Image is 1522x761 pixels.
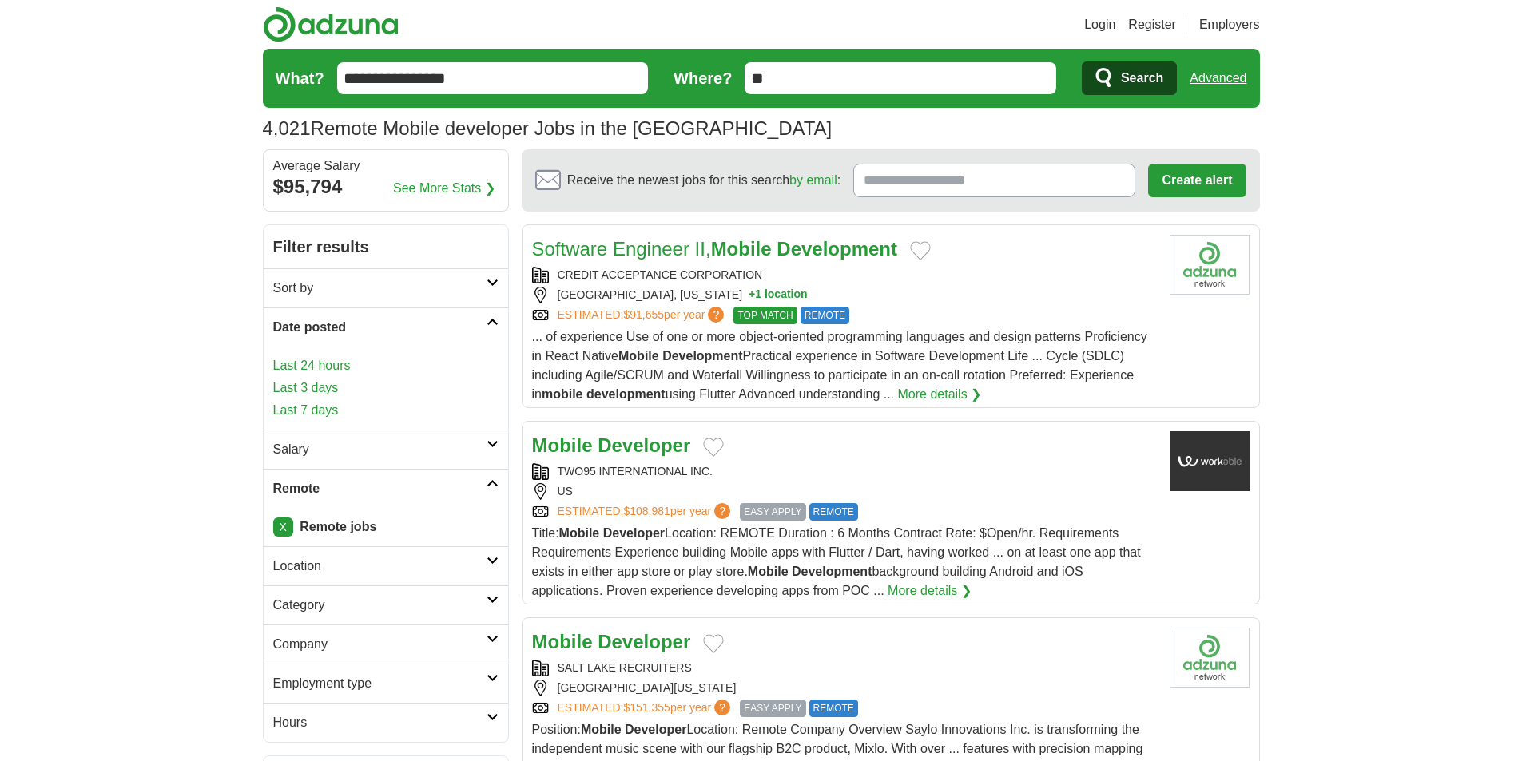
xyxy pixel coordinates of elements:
[703,438,724,457] button: Add to favorite jobs
[532,434,691,456] a: Mobile Developer
[703,634,724,653] button: Add to favorite jobs
[1082,61,1177,95] button: Search
[598,434,690,456] strong: Developer
[273,401,499,420] a: Last 7 days
[263,117,833,139] h1: Remote Mobile developer Jobs in the [GEOGRAPHIC_DATA]
[586,387,666,401] strong: development
[625,723,686,736] strong: Developer
[273,160,499,172] div: Average Salary
[264,624,508,664] a: Company
[708,307,724,323] span: ?
[792,565,872,578] strong: Development
[264,664,508,703] a: Employment type
[273,379,499,398] a: Last 3 days
[558,503,734,521] a: ESTIMATED:$108,981per year?
[1170,431,1250,491] img: Company logo
[264,225,508,268] h2: Filter results
[264,703,508,742] a: Hours
[714,503,730,519] span: ?
[623,505,670,517] span: $108,981
[714,700,730,715] span: ?
[1170,235,1250,295] img: Company logo
[1148,164,1246,197] button: Create alert
[662,349,742,363] strong: Development
[559,526,600,540] strong: Mobile
[532,267,1157,283] div: CREDIT ACCEPTANCE CORPORATION
[809,700,858,717] span: REMOTE
[1170,628,1250,688] img: Company logo
[1128,15,1176,34] a: Register
[809,503,858,521] span: REMOTE
[581,723,622,736] strong: Mobile
[263,6,399,42] img: Adzuna logo
[532,526,1141,597] span: Title: Location: REMOTE Duration : 6 Months Contract Rate: $Open/hr. Requirements Requirements Ex...
[264,268,508,307] a: Sort by
[273,318,487,337] h2: Date posted
[1190,62,1246,94] a: Advanced
[749,287,755,303] span: +
[532,287,1157,303] div: [GEOGRAPHIC_DATA], [US_STATE]
[532,483,1157,500] div: US
[264,307,508,347] a: Date posted
[789,173,837,187] a: by email
[801,307,849,324] span: REMOTE
[603,526,665,540] strong: Developer
[1084,15,1115,34] a: Login
[532,631,593,652] strong: Mobile
[1199,15,1260,34] a: Employers
[910,241,931,260] button: Add to favorite jobs
[558,307,728,324] a: ESTIMATED:$91,655per year?
[264,430,508,469] a: Salary
[273,596,487,615] h2: Category
[740,700,805,717] span: EASY APPLY
[532,631,691,652] a: Mobile Developer
[558,700,734,717] a: ESTIMATED:$151,355per year?
[300,520,376,533] strong: Remote jobs
[273,479,487,498] h2: Remote
[273,356,499,375] a: Last 24 hours
[273,440,487,459] h2: Salary
[748,565,789,578] strong: Mobile
[276,66,324,90] label: What?
[273,635,487,654] h2: Company
[898,385,982,404] a: More details ❯
[674,66,732,90] label: Where?
[1121,62,1163,94] span: Search
[777,238,897,260] strong: Development
[273,557,487,576] h2: Location
[532,434,593,456] strong: Mobile
[532,238,898,260] a: Software Engineer II,Mobile Development
[598,631,690,652] strong: Developer
[749,287,808,303] button: +1 location
[711,238,772,260] strong: Mobile
[532,330,1147,401] span: ... of experience Use of one or more object-oriented programming languages and design patterns Pr...
[273,713,487,732] h2: Hours
[888,581,972,600] a: More details ❯
[567,171,840,190] span: Receive the newest jobs for this search :
[273,279,487,298] h2: Sort by
[264,469,508,508] a: Remote
[532,660,1157,676] div: SALT LAKE RECRUITERS
[733,307,797,324] span: TOP MATCH
[264,585,508,624] a: Category
[618,349,659,363] strong: Mobile
[264,546,508,585] a: Location
[273,674,487,693] h2: Employment type
[273,517,293,537] a: X
[273,172,499,201] div: $95,794
[542,387,583,401] strong: mobile
[263,114,311,143] span: 4,021
[532,463,1157,480] div: TWO95 INTERNATIONAL INC.
[393,179,495,198] a: See More Stats ❯
[532,680,1157,696] div: [GEOGRAPHIC_DATA][US_STATE]
[623,308,664,321] span: $91,655
[623,701,670,714] span: $151,355
[740,503,805,521] span: EASY APPLY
